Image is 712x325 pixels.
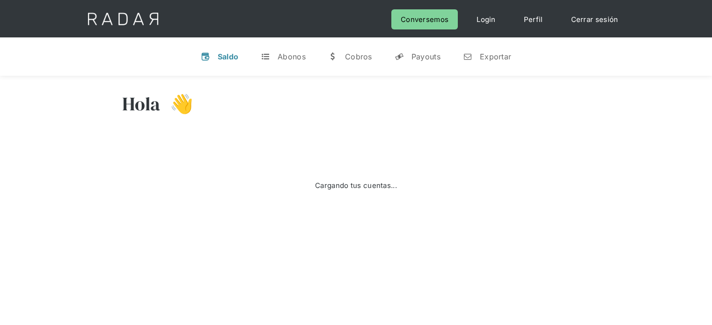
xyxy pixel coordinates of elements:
div: v [201,52,210,61]
div: w [328,52,338,61]
div: n [463,52,472,61]
div: Cargando tus cuentas... [315,179,397,192]
a: Login [467,9,505,29]
div: Cobros [345,52,372,61]
div: Abonos [278,52,306,61]
div: t [261,52,270,61]
h3: Hola [122,92,161,116]
div: Exportar [480,52,511,61]
a: Perfil [514,9,552,29]
h3: 👋 [161,92,193,116]
div: Saldo [218,52,239,61]
a: Cerrar sesión [562,9,628,29]
div: Payouts [411,52,440,61]
a: Conversemos [391,9,458,29]
div: y [395,52,404,61]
